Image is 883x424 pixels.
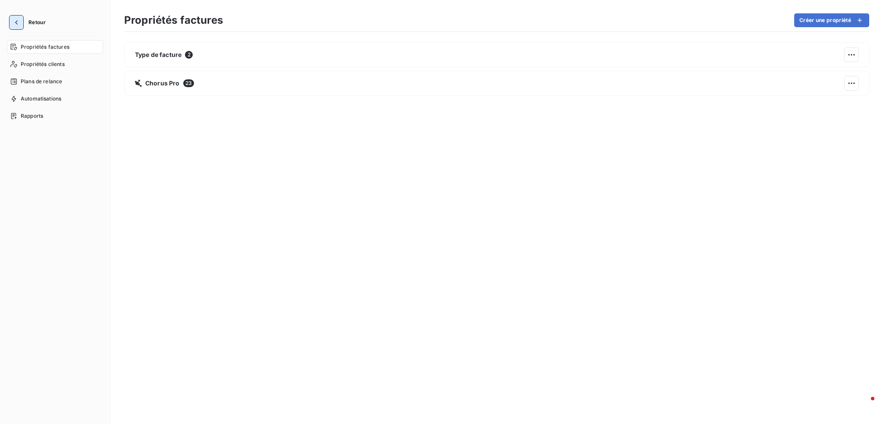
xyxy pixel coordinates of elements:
span: Retour [28,20,46,25]
span: Automatisations [21,95,61,103]
span: Propriétés factures [21,43,69,51]
a: Automatisations [7,92,103,106]
iframe: Intercom live chat [854,395,874,415]
a: Propriétés clients [7,57,103,71]
a: Plans de relance [7,75,103,88]
a: Rapports [7,109,103,123]
h3: Propriétés factures [124,13,223,28]
button: Créer une propriété [794,13,869,27]
span: Plans de relance [21,78,62,85]
span: Chorus Pro [145,79,180,88]
span: 2 [185,51,193,59]
span: Rapports [21,112,43,120]
span: Propriétés clients [21,60,65,68]
button: Retour [7,16,53,29]
a: Propriétés factures [7,40,103,54]
span: Type de facture [135,50,182,59]
span: 23 [183,79,194,87]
